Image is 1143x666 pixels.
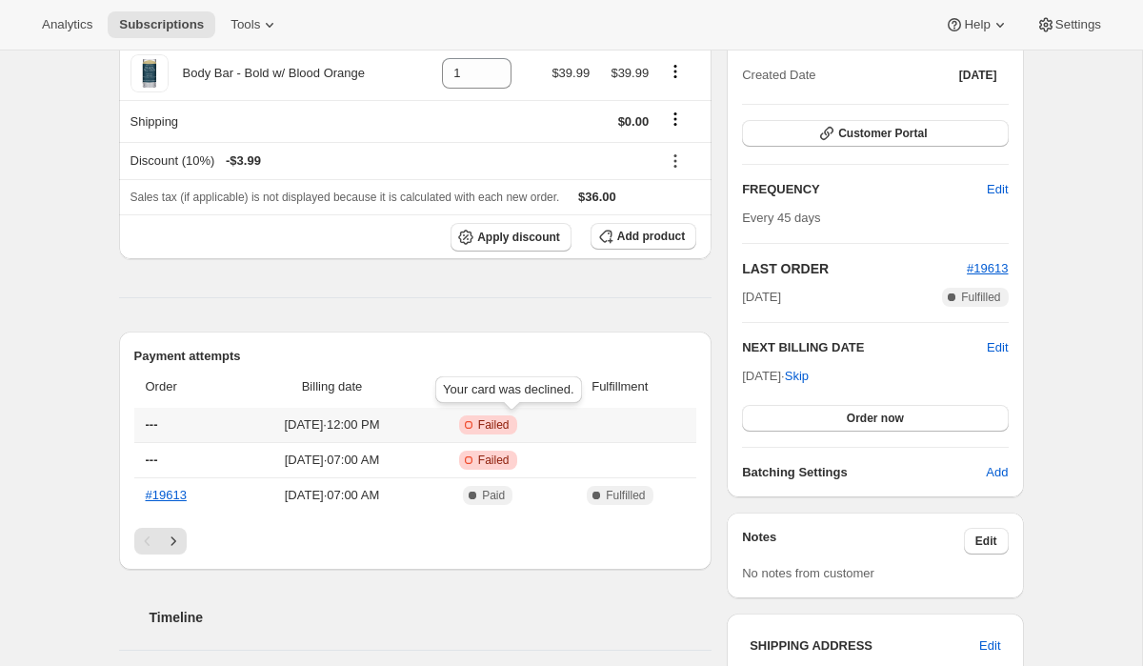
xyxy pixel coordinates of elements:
[551,66,590,80] span: $39.99
[146,488,187,502] a: #19613
[742,180,987,199] h2: FREQUENCY
[226,151,261,171] span: - $3.99
[961,290,1000,305] span: Fulfilled
[742,211,820,225] span: Every 45 days
[134,366,238,408] th: Order
[959,68,997,83] span: [DATE]
[987,180,1008,199] span: Edit
[742,463,986,482] h6: Batching Settings
[742,405,1008,432] button: Order now
[785,367,809,386] span: Skip
[130,54,169,92] img: product img
[618,114,650,129] span: $0.00
[130,191,560,204] span: Sales tax (if applicable) is not displayed because it is calculated with each new order.
[742,288,781,307] span: [DATE]
[478,453,510,468] span: Failed
[838,126,927,141] span: Customer Portal
[1025,11,1113,38] button: Settings
[933,11,1020,38] button: Help
[948,62,1009,89] button: [DATE]
[742,120,1008,147] button: Customer Portal
[451,223,571,252] button: Apply discount
[243,486,421,505] span: [DATE] · 07:00 AM
[750,636,979,656] h3: SHIPPING ADDRESS
[742,259,967,278] h2: LAST ORDER
[555,377,686,396] span: Fulfillment
[742,66,815,85] span: Created Date
[617,229,685,244] span: Add product
[243,415,421,434] span: [DATE] · 12:00 PM
[146,417,158,432] span: ---
[119,17,204,32] span: Subscriptions
[42,17,92,32] span: Analytics
[169,64,366,83] div: Body Bar - Bold w/ Blood Orange
[975,174,1019,205] button: Edit
[847,411,904,426] span: Order now
[660,109,691,130] button: Shipping actions
[119,100,421,142] th: Shipping
[660,61,691,82] button: Product actions
[30,11,104,38] button: Analytics
[146,453,158,467] span: ---
[742,369,809,383] span: [DATE] ·
[578,190,616,204] span: $36.00
[160,528,187,555] button: Next
[606,488,645,503] span: Fulfilled
[219,11,291,38] button: Tools
[231,17,260,32] span: Tools
[482,488,505,503] span: Paid
[967,259,1008,278] button: #19613
[986,463,1008,482] span: Add
[979,636,1000,656] span: Edit
[987,338,1008,357] button: Edit
[975,534,997,549] span: Edit
[1055,17,1101,32] span: Settings
[134,347,697,366] h2: Payment attempts
[967,261,1008,275] a: #19613
[742,528,964,555] h3: Notes
[591,223,696,250] button: Add product
[108,11,215,38] button: Subscriptions
[134,528,697,555] nav: Pagination
[130,151,650,171] div: Discount (10%)
[477,230,560,245] span: Apply discount
[243,451,421,470] span: [DATE] · 07:00 AM
[968,631,1012,661] button: Edit
[611,66,649,80] span: $39.99
[773,361,820,392] button: Skip
[974,457,1019,488] button: Add
[150,608,712,627] h2: Timeline
[964,17,990,32] span: Help
[964,528,1009,555] button: Edit
[243,377,421,396] span: Billing date
[478,417,510,433] span: Failed
[742,338,987,357] h2: NEXT BILLING DATE
[742,566,874,580] span: No notes from customer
